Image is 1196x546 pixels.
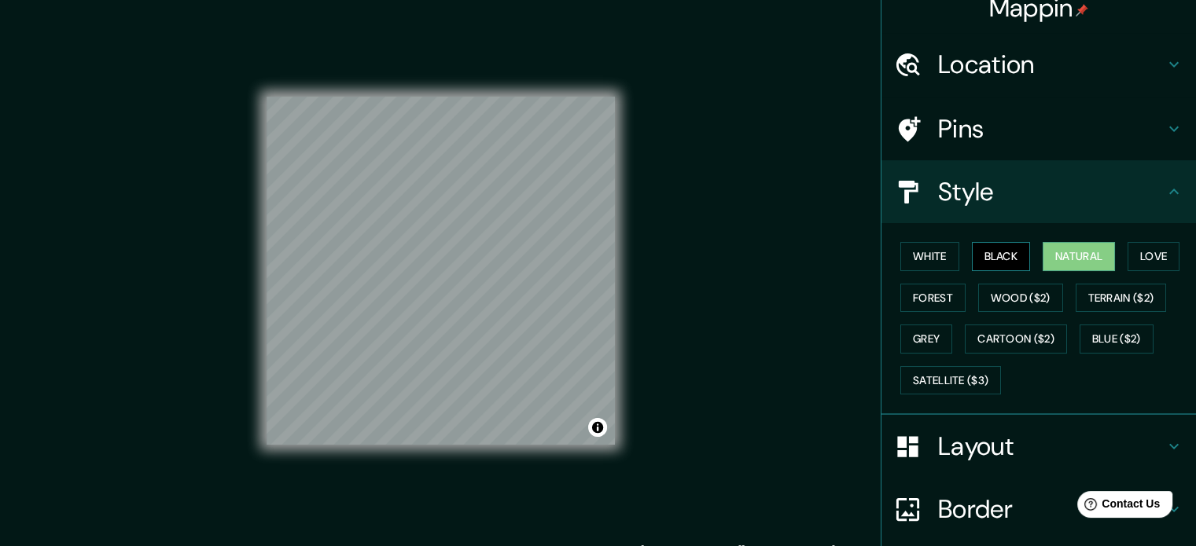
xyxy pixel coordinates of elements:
h4: Style [938,176,1165,207]
button: Blue ($2) [1080,324,1154,354]
button: Satellite ($3) [900,366,1001,395]
button: Wood ($2) [978,284,1063,313]
button: White [900,242,959,271]
h4: Location [938,49,1165,80]
div: Border [881,478,1196,541]
div: Layout [881,415,1196,478]
div: Location [881,33,1196,96]
button: Natural [1043,242,1115,271]
button: Forest [900,284,966,313]
h4: Layout [938,431,1165,462]
button: Love [1128,242,1179,271]
button: Grey [900,324,952,354]
iframe: Help widget launcher [1056,485,1179,529]
div: Style [881,160,1196,223]
button: Black [972,242,1031,271]
img: pin-icon.png [1076,4,1088,16]
canvas: Map [267,97,615,445]
button: Cartoon ($2) [965,324,1067,354]
h4: Pins [938,113,1165,145]
button: Toggle attribution [588,418,607,437]
h4: Border [938,493,1165,525]
button: Terrain ($2) [1076,284,1167,313]
div: Pins [881,97,1196,160]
